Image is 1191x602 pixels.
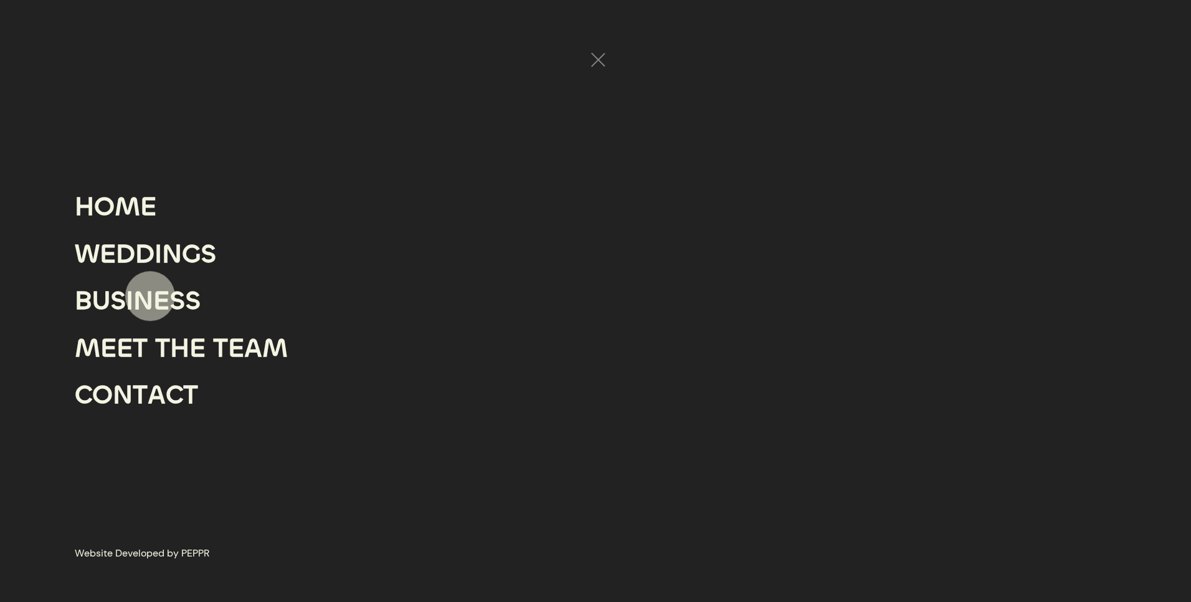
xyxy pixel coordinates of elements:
div: B [75,277,92,324]
a: BUSINESS [75,277,201,324]
div: S [201,231,216,277]
div: S [110,277,126,324]
div: N [162,231,182,277]
div: N [113,371,133,418]
div: A [148,371,166,418]
div: E [100,231,116,277]
div: O [92,371,113,418]
div: T [155,325,170,371]
div: M [262,325,288,371]
div: T [133,371,148,418]
div: E [189,325,206,371]
div: T [183,371,198,418]
a: Website Developed by PEPPR [75,545,209,562]
div: D [135,231,154,277]
div: I [154,231,162,277]
div: E [140,183,156,230]
div: U [92,277,110,324]
div: T [213,325,228,371]
div: C [75,371,92,418]
div: E [100,325,116,371]
div: T [133,325,148,371]
div: E [228,325,244,371]
div: I [126,277,133,324]
a: HOME [75,183,156,230]
a: CONTACT [75,371,198,418]
div: M [75,325,100,371]
div: E [153,277,169,324]
div: E [116,325,133,371]
div: C [166,371,183,418]
div: M [115,183,140,230]
div: O [94,183,115,230]
div: A [244,325,262,371]
a: MEET THE TEAM [75,325,288,371]
a: WEDDINGS [75,231,216,277]
div: S [169,277,185,324]
div: W [75,231,100,277]
div: G [182,231,201,277]
div: H [75,183,94,230]
div: S [185,277,201,324]
div: H [170,325,189,371]
div: N [133,277,153,324]
div: D [116,231,135,277]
